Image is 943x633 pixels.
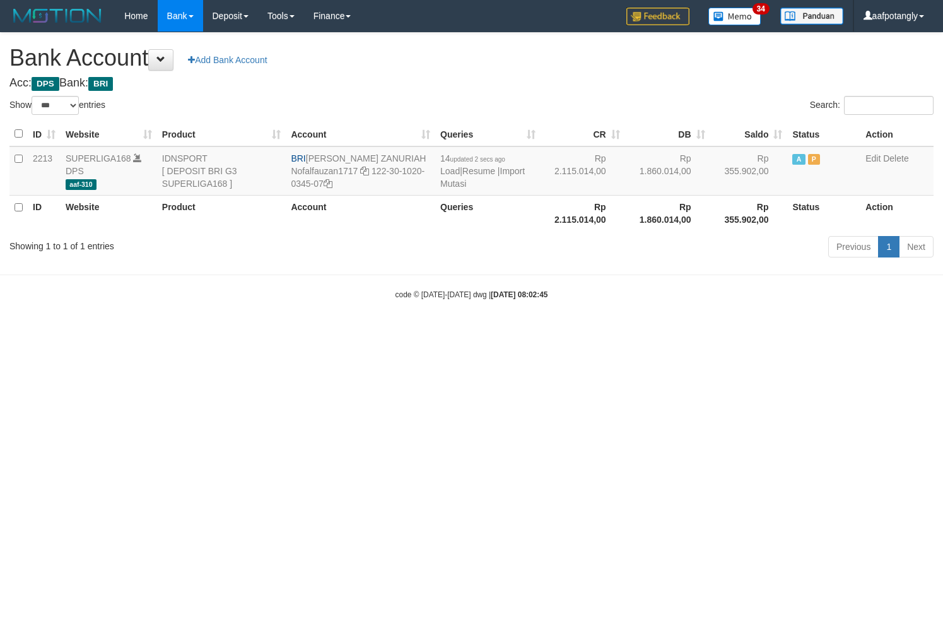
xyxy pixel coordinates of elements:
[808,154,821,165] span: Paused
[625,146,710,196] td: Rp 1.860.014,00
[844,96,934,115] input: Search:
[28,195,61,231] th: ID
[440,166,525,189] a: Import Mutasi
[541,195,625,231] th: Rp 2.115.014,00
[753,3,770,15] span: 34
[66,153,131,163] a: SUPERLIGA168
[61,146,157,196] td: DPS
[865,153,881,163] a: Edit
[710,146,788,196] td: Rp 355.902,00
[286,195,435,231] th: Account
[780,8,843,25] img: panduan.png
[860,195,934,231] th: Action
[286,122,435,146] th: Account: activate to sort column ascending
[626,8,689,25] img: Feedback.jpg
[462,166,495,176] a: Resume
[710,122,788,146] th: Saldo: activate to sort column ascending
[625,195,710,231] th: Rp 1.860.014,00
[291,153,305,163] span: BRI
[286,146,435,196] td: [PERSON_NAME] ZANURIAH 122-30-1020-0345-07
[180,49,275,71] a: Add Bank Account
[324,179,332,189] a: Copy 122301020034507 to clipboard
[28,122,61,146] th: ID: activate to sort column ascending
[883,153,908,163] a: Delete
[9,45,934,71] h1: Bank Account
[810,96,934,115] label: Search:
[625,122,710,146] th: DB: activate to sort column ascending
[61,195,157,231] th: Website
[32,77,59,91] span: DPS
[440,166,460,176] a: Load
[9,235,384,252] div: Showing 1 to 1 of 1 entries
[291,166,358,176] a: Nofalfauzan1717
[32,96,79,115] select: Showentries
[440,153,505,163] span: 14
[491,290,548,299] strong: [DATE] 08:02:45
[435,195,541,231] th: Queries
[787,195,860,231] th: Status
[450,156,505,163] span: updated 2 secs ago
[899,236,934,257] a: Next
[878,236,899,257] a: 1
[88,77,113,91] span: BRI
[860,122,934,146] th: Action
[66,179,97,190] span: aaf-310
[360,166,369,176] a: Copy Nofalfauzan1717 to clipboard
[710,195,788,231] th: Rp 355.902,00
[541,122,625,146] th: CR: activate to sort column ascending
[435,122,541,146] th: Queries: activate to sort column ascending
[157,195,286,231] th: Product
[792,154,805,165] span: Active
[828,236,879,257] a: Previous
[541,146,625,196] td: Rp 2.115.014,00
[708,8,761,25] img: Button%20Memo.svg
[157,146,286,196] td: IDNSPORT [ DEPOSIT BRI G3 SUPERLIGA168 ]
[395,290,548,299] small: code © [DATE]-[DATE] dwg |
[440,153,525,189] span: | |
[9,77,934,90] h4: Acc: Bank:
[157,122,286,146] th: Product: activate to sort column ascending
[61,122,157,146] th: Website: activate to sort column ascending
[787,122,860,146] th: Status
[9,96,105,115] label: Show entries
[9,6,105,25] img: MOTION_logo.png
[28,146,61,196] td: 2213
